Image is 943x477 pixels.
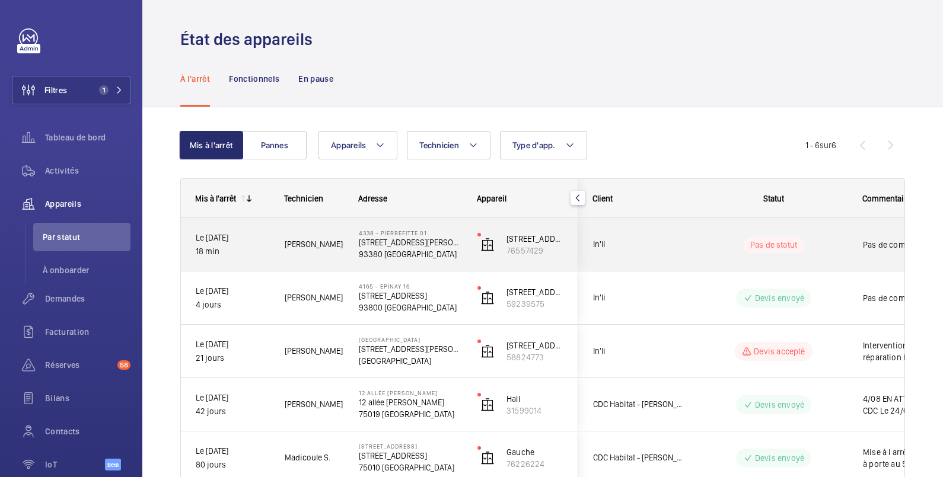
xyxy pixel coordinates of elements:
p: Pas de statut [750,239,797,251]
p: En pause [298,73,333,85]
p: 58824773 [506,351,563,363]
span: [PERSON_NAME] [285,291,343,305]
p: Le [DATE] [196,391,269,405]
p: Devis envoyé [755,452,804,464]
p: Devis envoyé [755,399,804,411]
span: CDC Habitat - [PERSON_NAME] [593,398,684,411]
p: 93380 [GEOGRAPHIC_DATA] [359,248,462,260]
p: [STREET_ADDRESS] [359,290,462,302]
span: Contacts [45,425,130,437]
p: Le [DATE] [196,284,269,298]
img: elevator.svg [480,291,495,305]
span: Adresse [358,194,387,203]
div: Appareil [477,194,564,203]
p: Le [DATE] [196,231,269,245]
p: 76557429 [506,245,563,257]
p: 59239575 [506,298,563,310]
button: Filtres1 [12,76,130,104]
p: 31599014 [506,405,563,417]
span: Bilans [45,392,130,404]
p: À l'arrêt [180,73,210,85]
button: Technicien [407,131,490,159]
span: IoT [45,459,105,470]
span: Réserves [45,359,113,371]
span: 1 - 6 6 [805,141,836,149]
span: Beta [105,459,121,470]
span: Statut [763,194,784,203]
p: 75019 [GEOGRAPHIC_DATA] [359,408,462,420]
span: Type d'app. [512,140,556,150]
span: Appareils [45,198,130,210]
p: [STREET_ADDRESS] [359,443,462,450]
p: 76226224 [506,458,563,470]
div: Mis à l'arrêt [195,194,236,203]
p: 4338 - PIERREFITTE 01 [359,229,462,236]
span: Technicien [284,194,323,203]
p: 18 min [196,245,269,258]
span: CDC Habitat - [PERSON_NAME] [593,451,684,465]
span: Tableau de bord [45,132,130,143]
p: 75010 [GEOGRAPHIC_DATA] [359,462,462,473]
p: [STREET_ADDRESS][PERSON_NAME] [359,236,462,248]
p: Hall [506,393,563,405]
span: Par statut [43,231,130,243]
div: Press SPACE to select this row. [181,378,578,431]
span: Client [592,194,613,203]
p: Le [DATE] [196,338,269,351]
p: 21 jours [196,351,269,365]
span: In'li [593,291,684,305]
span: In'li [593,238,684,251]
span: Technicien [419,140,459,150]
p: 4165 - EPINAY 16 [359,283,462,290]
span: Demandes [45,293,130,305]
span: Madicoule S. [285,451,343,465]
span: Facturation [45,326,130,338]
span: 58 [117,360,130,370]
p: [STREET_ADDRESS] [359,450,462,462]
button: Pannes [243,131,307,159]
p: Le [DATE] [196,444,269,458]
p: 80 jours [196,458,269,472]
p: 42 jours [196,405,269,418]
p: [STREET_ADDRESS] [506,286,563,298]
p: [STREET_ADDRESS][PERSON_NAME] [506,233,563,245]
p: 12 allée [PERSON_NAME] [359,396,462,408]
p: 12 allée [PERSON_NAME] [359,389,462,396]
div: Press SPACE to select this row. [181,325,578,378]
span: Filtres [44,84,67,96]
button: Appareils [318,131,397,159]
span: In'li [593,344,684,358]
p: [STREET_ADDRESS][PERSON_NAME] [506,340,563,351]
button: Mis à l'arrêt [179,131,243,159]
p: 4 jours [196,298,269,312]
span: Commentaire client [862,194,932,203]
img: elevator.svg [480,398,495,412]
p: [STREET_ADDRESS][PERSON_NAME] [359,343,462,355]
button: Type d'app. [500,131,587,159]
span: [PERSON_NAME] [285,238,343,251]
p: Devis envoyé [755,292,804,304]
span: 1 [99,85,109,95]
p: [GEOGRAPHIC_DATA] [359,336,462,343]
span: [PERSON_NAME] [285,344,343,358]
div: Press SPACE to select this row. [181,271,578,325]
span: sur [820,140,832,150]
span: Activités [45,165,130,177]
p: Devis accepté [754,345,805,357]
p: Fonctionnels [229,73,279,85]
p: Gauche [506,446,563,458]
img: elevator.svg [480,451,495,465]
span: [PERSON_NAME] [285,398,343,411]
p: [GEOGRAPHIC_DATA] [359,355,462,367]
span: Appareils [331,140,366,150]
img: elevator.svg [480,238,495,252]
h1: État des appareils [180,28,320,50]
p: 93800 [GEOGRAPHIC_DATA] [359,302,462,313]
span: À onboarder [43,264,130,276]
img: elevator.svg [480,344,495,358]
